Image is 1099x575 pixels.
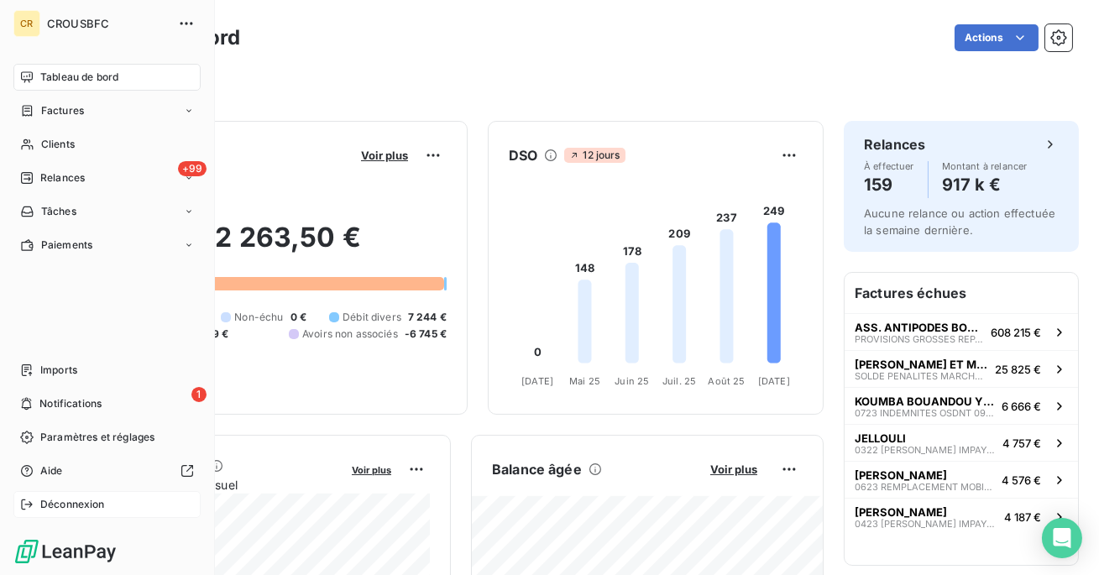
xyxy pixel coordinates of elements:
[95,221,447,271] h2: 922 263,50 €
[1002,473,1041,487] span: 4 576 €
[40,170,85,186] span: Relances
[942,161,1028,171] span: Montant à relancer
[41,204,76,219] span: Tâches
[855,431,906,445] span: JELLOULI
[405,327,447,342] span: -6 745 €
[40,463,63,478] span: Aide
[191,387,207,402] span: 1
[509,145,537,165] h6: DSO
[361,149,408,162] span: Voir plus
[521,375,553,387] tspan: [DATE]
[855,371,988,381] span: SOLDE PENALITES MARCHE CHALON 2018
[408,310,447,325] span: 7 244 €
[855,358,988,371] span: [PERSON_NAME] ET MIGNOTTE
[1042,518,1082,558] div: Open Intercom Messenger
[845,350,1078,387] button: [PERSON_NAME] ET MIGNOTTESOLDE PENALITES MARCHE CHALON 201825 825 €
[40,497,105,512] span: Déconnexion
[855,445,996,455] span: 0322 [PERSON_NAME] IMPAYES JANV-21 A JANV-22
[343,310,401,325] span: Débit divers
[662,375,696,387] tspan: Juil. 25
[845,387,1078,424] button: KOUMBA BOUANDOU YESSI LINE0723 INDEMNITES OSDNT 09/22 A 06/236 666 €
[234,310,283,325] span: Non-échu
[845,313,1078,350] button: ASS. ANTIPODES BOURGOGNEPROVISIONS GROSSES REPARATIONS JUGEMENT DEFINITIF608 215 €
[564,148,625,163] span: 12 jours
[352,464,391,476] span: Voir plus
[705,462,762,477] button: Voir plus
[1002,400,1041,413] span: 6 666 €
[855,519,997,529] span: 0423 [PERSON_NAME] IMPAYES [DATE] - [DATE]
[845,273,1078,313] h6: Factures échues
[39,396,102,411] span: Notifications
[708,375,745,387] tspan: Août 25
[569,375,600,387] tspan: Mai 25
[347,462,396,477] button: Voir plus
[855,505,947,519] span: [PERSON_NAME]
[855,408,995,418] span: 0723 INDEMNITES OSDNT 09/22 A 06/23
[13,457,201,484] a: Aide
[41,238,92,253] span: Paiements
[864,171,914,198] h4: 159
[855,482,995,492] span: 0623 REMPLACEMENT MOBILIER CHAMBRE - CTX AKAADACH
[864,206,1055,237] span: Aucune relance ou action effectuée la semaine dernière.
[356,148,413,163] button: Voir plus
[40,430,154,445] span: Paramètres et réglages
[178,161,207,176] span: +99
[302,327,398,342] span: Avoirs non associés
[845,498,1078,535] button: [PERSON_NAME]0423 [PERSON_NAME] IMPAYES [DATE] - [DATE]4 187 €
[942,171,1028,198] h4: 917 k €
[991,326,1041,339] span: 608 215 €
[855,395,995,408] span: KOUMBA BOUANDOU YESSI LINE
[855,468,947,482] span: [PERSON_NAME]
[41,137,75,152] span: Clients
[864,134,925,154] h6: Relances
[955,24,1039,51] button: Actions
[290,310,306,325] span: 0 €
[1004,510,1041,524] span: 4 187 €
[855,321,984,334] span: ASS. ANTIPODES BOURGOGNE
[40,70,118,85] span: Tableau de bord
[1002,436,1041,450] span: 4 757 €
[41,103,84,118] span: Factures
[864,161,914,171] span: À effectuer
[13,538,118,565] img: Logo LeanPay
[13,10,40,37] div: CR
[710,463,757,476] span: Voir plus
[40,363,77,378] span: Imports
[845,424,1078,461] button: JELLOULI0322 [PERSON_NAME] IMPAYES JANV-21 A JANV-224 757 €
[492,459,582,479] h6: Balance âgée
[995,363,1041,376] span: 25 825 €
[95,476,340,494] span: Chiffre d'affaires mensuel
[758,375,790,387] tspan: [DATE]
[615,375,649,387] tspan: Juin 25
[845,461,1078,498] button: [PERSON_NAME]0623 REMPLACEMENT MOBILIER CHAMBRE - CTX AKAADACH4 576 €
[855,334,984,344] span: PROVISIONS GROSSES REPARATIONS JUGEMENT DEFINITIF
[47,17,168,30] span: CROUSBFC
